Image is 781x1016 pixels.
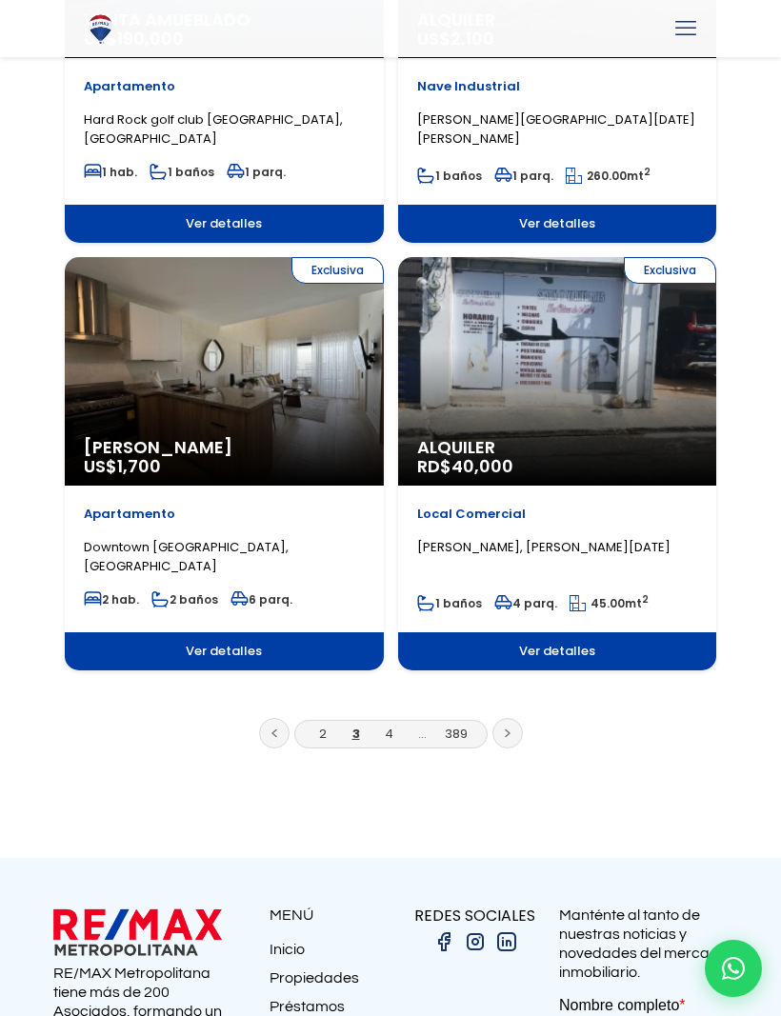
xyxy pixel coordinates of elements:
[566,168,651,184] span: mt
[417,505,698,524] p: Local Comercial
[65,257,384,670] a: Exclusiva [PERSON_NAME] US$1,700 Apartamento Downtown [GEOGRAPHIC_DATA], [GEOGRAPHIC_DATA] 2 hab....
[385,725,393,743] a: 4
[151,591,218,608] span: 2 baños
[398,632,717,670] span: Ver detalles
[418,725,427,743] a: ...
[570,595,649,611] span: mt
[319,725,327,743] a: 2
[150,164,214,180] span: 1 baños
[451,454,513,478] span: 40,000
[417,538,671,556] span: [PERSON_NAME], [PERSON_NAME][DATE]
[417,110,695,148] span: [PERSON_NAME][GEOGRAPHIC_DATA][DATE][PERSON_NAME]
[84,77,365,96] p: Apartamento
[417,168,482,184] span: 1 baños
[84,12,117,46] img: Logo de REMAX
[270,940,390,968] a: Inicio
[291,257,384,284] span: Exclusiva
[642,592,649,607] sup: 2
[84,438,365,457] span: [PERSON_NAME]
[53,906,222,959] img: remax metropolitana logo
[591,595,625,611] span: 45.00
[227,164,286,180] span: 1 parq.
[644,165,651,179] sup: 2
[417,438,698,457] span: Alquiler
[352,725,360,743] a: 3
[84,591,139,608] span: 2 hab.
[65,205,384,243] span: Ver detalles
[495,930,518,953] img: linkedin.png
[65,632,384,670] span: Ver detalles
[432,930,455,953] img: facebook.png
[417,454,513,478] span: RD$
[494,168,553,184] span: 1 parq.
[417,595,482,611] span: 1 baños
[84,164,137,180] span: 1 hab.
[417,77,698,96] p: Nave Industrial
[84,538,289,575] span: Downtown [GEOGRAPHIC_DATA], [GEOGRAPHIC_DATA]
[464,930,487,953] img: instagram.png
[445,725,468,743] a: 389
[624,257,716,284] span: Exclusiva
[84,110,343,148] span: Hard Rock golf club [GEOGRAPHIC_DATA], [GEOGRAPHIC_DATA]
[230,591,292,608] span: 6 parq.
[270,968,390,997] a: Propiedades
[84,454,161,478] span: US$
[117,454,161,478] span: 1,700
[494,595,557,611] span: 4 parq.
[390,906,559,926] p: REDES SOCIALES
[398,257,717,670] a: Exclusiva Alquiler RD$40,000 Local Comercial [PERSON_NAME], [PERSON_NAME][DATE] 1 baños 4 parq. 4...
[270,906,390,926] p: MENÚ
[398,205,717,243] span: Ver detalles
[587,168,627,184] span: 260.00
[559,906,728,982] p: Manténte al tanto de nuestras noticias y novedades del mercado inmobiliario.
[670,12,702,45] a: mobile menu
[84,505,365,524] p: Apartamento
